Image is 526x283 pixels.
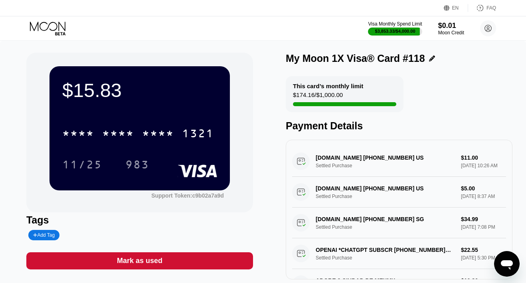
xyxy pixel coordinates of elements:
[375,29,415,34] div: $3,853.33 / $4,000.00
[368,21,422,36] div: Visa Monthly Spend Limit$3,853.33/$4,000.00
[286,120,512,132] div: Payment Details
[33,232,55,238] div: Add Tag
[28,230,59,240] div: Add Tag
[368,21,422,27] div: Visa Monthly Spend Limit
[151,192,224,199] div: Support Token: c9b02a7a9d
[444,4,468,12] div: EN
[26,252,253,269] div: Mark as used
[151,192,224,199] div: Support Token:c9b02a7a9d
[438,22,464,30] div: $0.01
[468,4,496,12] div: FAQ
[438,22,464,36] div: $0.01Moon Credit
[117,256,162,265] div: Mark as used
[62,159,102,172] div: 11/25
[62,79,217,101] div: $15.83
[494,251,520,277] iframe: Кнопка запуска окна обмена сообщениями
[293,91,343,102] div: $174.16 / $1,000.00
[119,154,155,174] div: 983
[486,5,496,11] div: FAQ
[26,214,253,226] div: Tags
[438,30,464,36] div: Moon Credit
[293,83,363,89] div: This card’s monthly limit
[56,154,108,174] div: 11/25
[182,128,214,141] div: 1321
[452,5,459,11] div: EN
[125,159,149,172] div: 983
[286,53,425,64] div: My Moon 1X Visa® Card #118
